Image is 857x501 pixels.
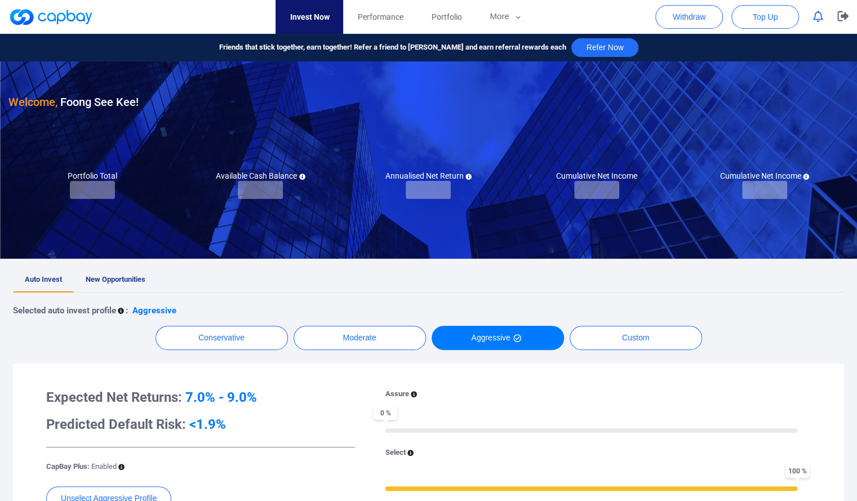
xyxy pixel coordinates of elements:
[126,304,128,317] p: :
[156,326,288,350] button: Conservative
[374,406,397,420] span: 0 %
[216,171,305,181] h5: Available Cash Balance
[432,326,564,350] button: Aggressive
[46,461,117,473] p: CapBay Plus:
[86,275,145,283] span: New Opportunities
[431,11,461,23] span: Portfolio
[294,326,426,350] button: Moderate
[785,464,809,478] span: 100 %
[571,38,638,57] button: Refer Now
[13,304,116,317] p: Selected auto invest profile
[385,388,409,400] p: Assure
[185,389,257,405] span: 7.0% - 9.0%
[655,5,723,29] button: Withdraw
[46,388,355,406] h3: Expected Net Returns:
[132,304,176,317] p: Aggressive
[720,171,809,181] h5: Cumulative Net Income
[68,171,117,181] h5: Portfolio Total
[91,462,117,471] span: Enabled
[46,415,355,433] h3: Predicted Default Risk:
[8,95,57,109] span: Welcome,
[385,447,406,459] p: Select
[570,326,702,350] button: Custom
[189,416,226,432] span: <1.9%
[731,5,799,29] button: Top Up
[219,42,566,54] span: Friends that stick together, earn together! Refer a friend to [PERSON_NAME] and earn referral rew...
[25,275,62,283] span: Auto Invest
[753,11,778,23] span: Top Up
[8,93,139,111] h3: Foong See Kee !
[385,171,472,181] h5: Annualised Net Return
[357,11,403,23] span: Performance
[556,171,637,181] h5: Cumulative Net Income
